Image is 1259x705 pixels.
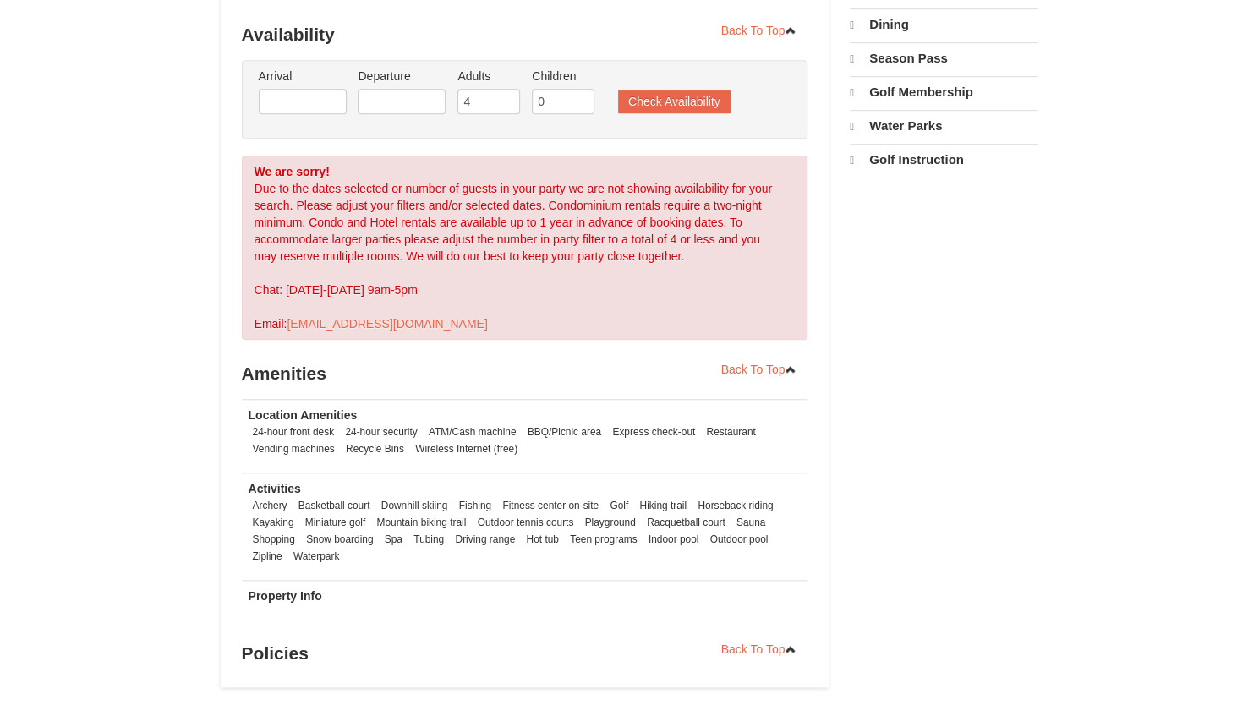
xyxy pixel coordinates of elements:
[409,531,448,548] li: Tubing
[287,317,487,331] a: [EMAIL_ADDRESS][DOMAIN_NAME]
[523,424,605,440] li: BBQ/Picnic area
[850,42,1038,74] a: Season Pass
[289,548,343,565] li: Waterpark
[358,68,446,85] label: Departure
[341,424,421,440] li: 24-hour security
[732,514,769,531] li: Sauna
[380,531,407,548] li: Spa
[342,440,408,457] li: Recycle Bins
[242,18,808,52] h3: Availability
[302,531,377,548] li: Snow boarding
[643,514,730,531] li: Racquetball court
[457,68,520,85] label: Adults
[249,424,339,440] li: 24-hour front desk
[242,156,808,340] div: Due to the dates selected or number of guests in your party we are not showing availability for y...
[249,408,358,422] strong: Location Amenities
[706,531,773,548] li: Outdoor pool
[249,589,322,603] strong: Property Info
[249,514,298,531] li: Kayaking
[618,90,731,113] button: Check Availability
[411,440,522,457] li: Wireless Internet (free)
[850,76,1038,108] a: Golf Membership
[850,8,1038,41] a: Dining
[702,424,759,440] li: Restaurant
[255,165,330,178] strong: We are sorry!
[850,144,1038,176] a: Golf Instruction
[455,497,495,514] li: Fishing
[301,514,369,531] li: Miniature golf
[249,497,292,514] li: Archery
[522,531,562,548] li: Hot tub
[242,357,808,391] h3: Amenities
[377,497,452,514] li: Downhill skiing
[710,637,808,662] a: Back To Top
[249,548,287,565] li: Zipline
[581,514,640,531] li: Playground
[249,531,299,548] li: Shopping
[566,531,641,548] li: Teen programs
[850,110,1038,142] a: Water Parks
[372,514,470,531] li: Mountain biking trail
[294,497,375,514] li: Basketball court
[710,18,808,43] a: Back To Top
[424,424,521,440] li: ATM/Cash machine
[532,68,594,85] label: Children
[693,497,777,514] li: Horseback riding
[710,357,808,382] a: Back To Top
[249,482,301,495] strong: Activities
[644,531,703,548] li: Indoor pool
[635,497,691,514] li: Hiking trail
[249,440,339,457] li: Vending machines
[473,514,578,531] li: Outdoor tennis courts
[605,497,632,514] li: Golf
[451,531,519,548] li: Driving range
[608,424,699,440] li: Express check-out
[498,497,603,514] li: Fitness center on-site
[259,68,347,85] label: Arrival
[242,637,808,670] h3: Policies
